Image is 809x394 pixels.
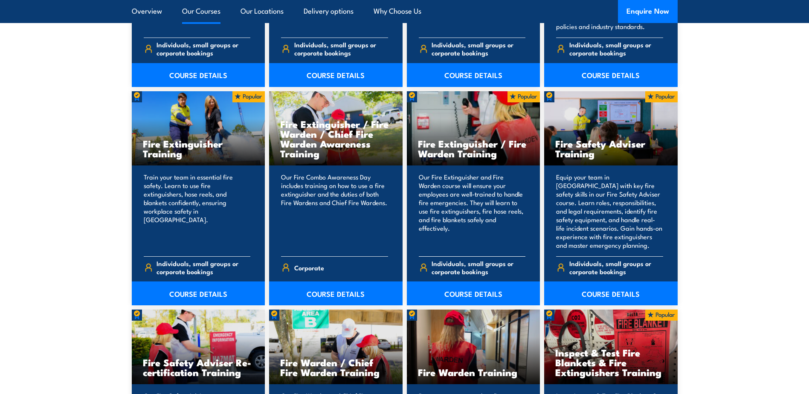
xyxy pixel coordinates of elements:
[294,41,388,57] span: Individuals, small groups or corporate bookings
[280,357,391,377] h3: Fire Warden / Chief Fire Warden Training
[407,63,540,87] a: COURSE DETAILS
[544,281,678,305] a: COURSE DETAILS
[269,63,403,87] a: COURSE DETAILS
[544,63,678,87] a: COURSE DETAILS
[432,259,525,275] span: Individuals, small groups or corporate bookings
[132,63,265,87] a: COURSE DETAILS
[132,281,265,305] a: COURSE DETAILS
[432,41,525,57] span: Individuals, small groups or corporate bookings
[269,281,403,305] a: COURSE DETAILS
[555,348,667,377] h3: Inspect & Test Fire Blankets & Fire Extinguishers Training
[157,259,250,275] span: Individuals, small groups or corporate bookings
[569,259,663,275] span: Individuals, small groups or corporate bookings
[569,41,663,57] span: Individuals, small groups or corporate bookings
[419,173,526,249] p: Our Fire Extinguisher and Fire Warden course will ensure your employees are well-trained to handl...
[280,119,391,158] h3: Fire Extinguisher / Fire Warden / Chief Fire Warden Awareness Training
[556,173,663,249] p: Equip your team in [GEOGRAPHIC_DATA] with key fire safety skills in our Fire Safety Adviser cours...
[143,139,254,158] h3: Fire Extinguisher Training
[281,173,388,249] p: Our Fire Combo Awareness Day includes training on how to use a fire extinguisher and the duties o...
[144,173,251,249] p: Train your team in essential fire safety. Learn to use fire extinguishers, hose reels, and blanke...
[418,139,529,158] h3: Fire Extinguisher / Fire Warden Training
[555,139,667,158] h3: Fire Safety Adviser Training
[418,367,529,377] h3: Fire Warden Training
[157,41,250,57] span: Individuals, small groups or corporate bookings
[407,281,540,305] a: COURSE DETAILS
[143,357,254,377] h3: Fire Safety Adviser Re-certification Training
[294,261,324,274] span: Corporate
